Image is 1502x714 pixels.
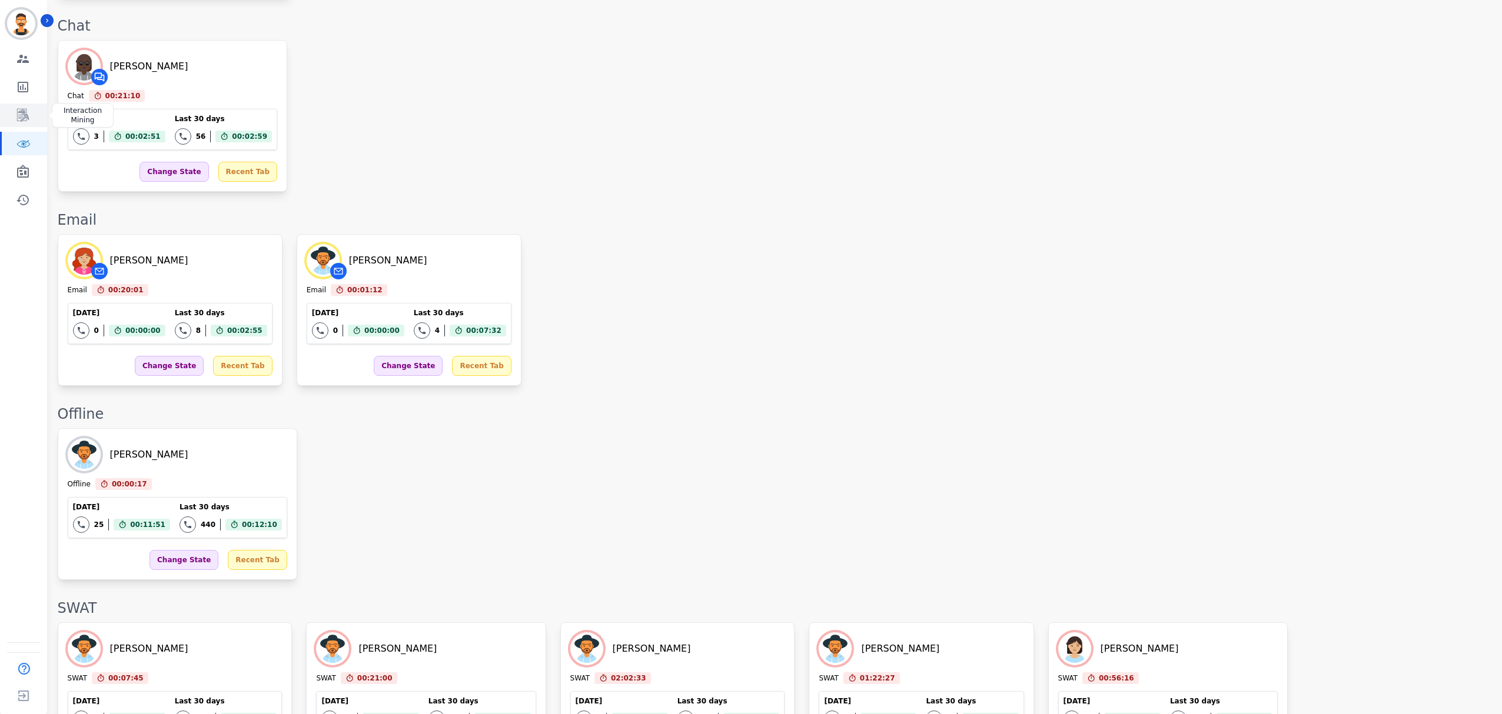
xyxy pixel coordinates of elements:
span: 02:02:33 [611,672,646,684]
div: [PERSON_NAME] [1101,642,1179,656]
span: 00:56:16 [1099,672,1134,684]
div: [DATE] [824,696,916,706]
span: 00:11:51 [130,519,165,531]
img: Avatar [819,632,852,665]
span: 00:07:32 [466,325,501,336]
img: Avatar [68,244,101,277]
div: [DATE] [73,308,165,318]
img: Avatar [68,50,101,83]
div: Last 30 days [677,696,780,706]
div: [DATE] [73,696,165,706]
img: Avatar [307,244,340,277]
span: 00:02:59 [232,131,267,142]
span: 00:20:01 [108,284,144,296]
div: Email [307,285,326,296]
div: SWAT [819,673,838,684]
div: [DATE] [312,308,404,318]
div: [PERSON_NAME] [110,59,188,74]
span: 00:02:51 [125,131,161,142]
div: Last 30 days [1170,696,1272,706]
div: Last 30 days [175,114,272,124]
div: Email [68,285,87,296]
div: Recent Tab [228,550,287,570]
div: [PERSON_NAME] [861,642,939,656]
div: Last 30 days [428,696,531,706]
div: 25 [94,520,104,529]
span: 00:21:00 [357,672,393,684]
div: [DATE] [321,696,418,706]
div: [PERSON_NAME] [110,642,188,656]
div: Recent Tab [218,162,277,182]
div: Change State [139,162,208,182]
span: 00:07:45 [108,672,144,684]
span: 00:01:12 [347,284,383,296]
div: Change State [374,356,443,376]
div: Email [58,211,1490,229]
div: Last 30 days [175,696,277,706]
div: 56 [196,132,206,141]
div: SWAT [58,599,1490,618]
div: Last 30 days [175,308,267,318]
span: 00:21:10 [105,90,141,102]
div: SWAT [570,673,590,684]
div: SWAT [68,673,87,684]
div: [PERSON_NAME] [110,253,188,268]
div: Last 30 days [414,308,506,318]
div: 0 [333,326,338,335]
div: 440 [201,520,215,529]
img: Avatar [68,632,101,665]
div: [DATE] [73,502,170,512]
div: Change State [135,356,204,376]
div: Recent Tab [213,356,272,376]
img: Avatar [570,632,603,665]
div: [PERSON_NAME] [358,642,437,656]
div: 0 [94,326,99,335]
div: Chat [58,16,1490,35]
div: 8 [196,326,201,335]
span: 00:00:17 [112,478,147,490]
img: Avatar [68,438,101,471]
div: [PERSON_NAME] [110,448,188,462]
div: Chat [68,91,84,102]
div: [DATE] [73,114,165,124]
div: [PERSON_NAME] [349,253,427,268]
span: 00:12:10 [242,519,277,531]
div: Recent Tab [452,356,511,376]
div: Change State [149,550,218,570]
div: [DATE] [1064,696,1161,706]
img: Avatar [316,632,349,665]
div: 4 [435,326,440,335]
div: Last 30 days [180,502,282,512]
span: 01:22:27 [860,672,895,684]
img: Bordered avatar [7,9,35,38]
div: [DATE] [576,696,668,706]
div: 3 [94,132,99,141]
div: Last 30 days [926,696,1018,706]
span: 00:02:55 [227,325,262,336]
div: SWAT [316,673,335,684]
span: 00:00:00 [364,325,400,336]
span: 00:00:00 [125,325,161,336]
div: [PERSON_NAME] [613,642,691,656]
div: Offline [68,479,91,490]
img: Avatar [1058,632,1091,665]
div: SWAT [1058,673,1078,684]
div: Offline [58,405,1490,423]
